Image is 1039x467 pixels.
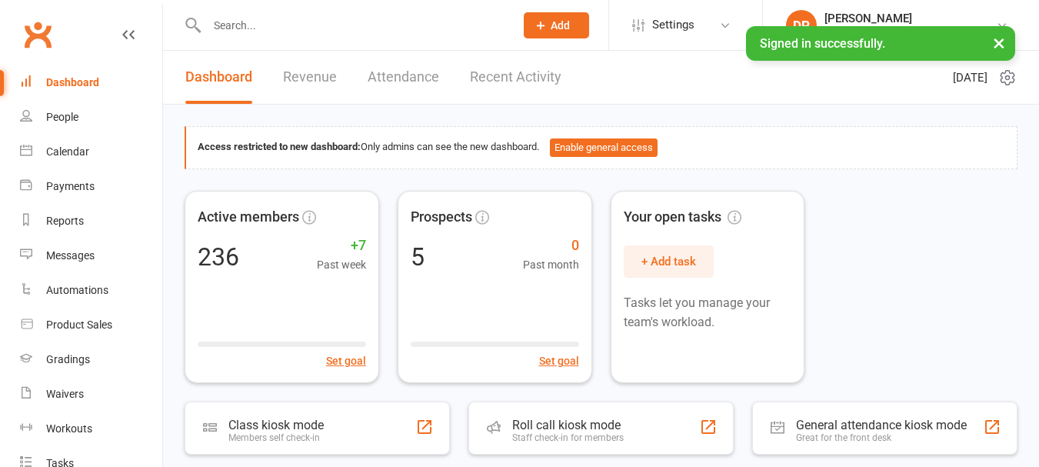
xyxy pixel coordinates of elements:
[46,76,99,88] div: Dashboard
[824,12,996,25] div: [PERSON_NAME]
[20,308,162,342] a: Product Sales
[46,111,78,123] div: People
[228,418,324,432] div: Class kiosk mode
[20,342,162,377] a: Gradings
[523,256,579,273] span: Past month
[46,145,89,158] div: Calendar
[20,239,162,273] a: Messages
[786,10,817,41] div: DP
[317,235,366,257] span: +7
[20,204,162,239] a: Reports
[824,25,996,39] div: Altered States Fitness & Martial Arts
[228,432,324,443] div: Members self check-in
[46,422,92,435] div: Workouts
[368,51,439,104] a: Attendance
[953,68,987,87] span: [DATE]
[198,206,299,228] span: Active members
[411,206,472,228] span: Prospects
[20,100,162,135] a: People
[198,138,1005,157] div: Only admins can see the new dashboard.
[18,15,57,54] a: Clubworx
[317,256,366,273] span: Past week
[46,284,108,296] div: Automations
[46,353,90,365] div: Gradings
[796,418,967,432] div: General attendance kiosk mode
[523,235,579,257] span: 0
[20,169,162,204] a: Payments
[198,245,239,269] div: 236
[411,245,425,269] div: 5
[512,432,624,443] div: Staff check-in for members
[20,377,162,412] a: Waivers
[202,15,504,36] input: Search...
[46,388,84,400] div: Waivers
[46,249,95,262] div: Messages
[198,141,361,152] strong: Access restricted to new dashboard:
[760,36,885,51] span: Signed in successfully.
[20,65,162,100] a: Dashboard
[524,12,589,38] button: Add
[652,8,694,42] span: Settings
[550,138,658,157] button: Enable general access
[551,19,570,32] span: Add
[624,245,714,278] button: + Add task
[46,319,112,331] div: Product Sales
[46,215,84,227] div: Reports
[20,135,162,169] a: Calendar
[470,51,561,104] a: Recent Activity
[46,180,95,192] div: Payments
[985,26,1013,59] button: ×
[326,352,366,369] button: Set goal
[624,206,741,228] span: Your open tasks
[185,51,252,104] a: Dashboard
[512,418,624,432] div: Roll call kiosk mode
[624,293,792,332] p: Tasks let you manage your team's workload.
[20,273,162,308] a: Automations
[20,412,162,446] a: Workouts
[796,432,967,443] div: Great for the front desk
[539,352,579,369] button: Set goal
[283,51,337,104] a: Revenue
